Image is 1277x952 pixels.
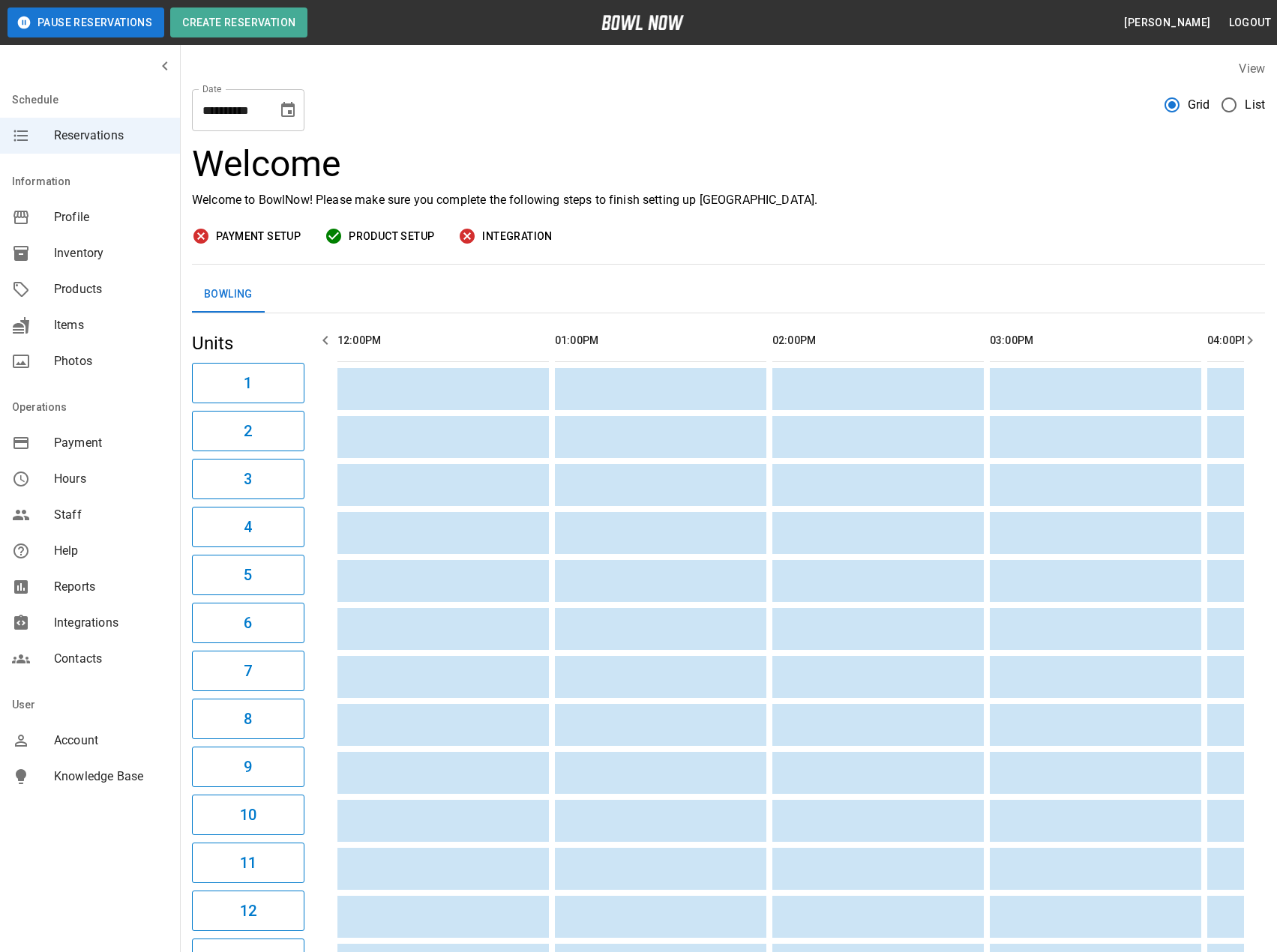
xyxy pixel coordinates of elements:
span: Staff [54,506,168,524]
span: Reservations [54,127,168,145]
h5: Units [192,331,304,355]
span: Account [54,732,168,750]
h6: 2 [244,419,252,443]
button: 8 [192,699,304,739]
h6: 7 [244,659,252,683]
h6: 9 [244,755,252,779]
span: Integration [482,227,552,246]
span: Help [54,542,168,560]
h6: 5 [244,563,252,587]
span: Hours [54,470,168,488]
span: Knowledge Base [54,768,168,786]
span: Integrations [54,614,168,632]
button: Create Reservation [170,7,307,37]
button: 12 [192,891,304,931]
h6: 3 [244,467,252,491]
button: 10 [192,795,304,835]
button: 6 [192,603,304,643]
button: Pause Reservations [7,7,164,37]
button: 2 [192,411,304,451]
h6: 10 [240,803,256,827]
span: Payment Setup [216,227,301,246]
button: 7 [192,651,304,691]
span: Grid [1188,96,1210,114]
span: Photos [54,352,168,370]
span: Inventory [54,244,168,262]
button: 3 [192,459,304,499]
label: View [1239,61,1265,76]
span: Reports [54,578,168,596]
button: [PERSON_NAME] [1118,9,1216,37]
div: inventory tabs [192,277,1265,313]
th: 12:00PM [337,319,549,362]
h6: 8 [244,707,252,731]
img: logo [601,15,684,30]
button: 5 [192,555,304,595]
span: Products [54,280,168,298]
h6: 4 [244,515,252,539]
span: Product Setup [349,227,434,246]
button: Choose date, selected date is Sep 12, 2025 [273,95,303,125]
span: List [1245,96,1265,114]
h6: 12 [240,899,256,923]
button: Bowling [192,277,265,313]
h6: 6 [244,611,252,635]
button: 9 [192,747,304,787]
button: 1 [192,363,304,403]
h6: 11 [240,851,256,875]
th: 01:00PM [555,319,766,362]
button: Logout [1223,9,1277,37]
th: 03:00PM [990,319,1201,362]
button: 11 [192,843,304,883]
span: Items [54,316,168,334]
span: Contacts [54,650,168,668]
span: Profile [54,208,168,226]
button: 4 [192,507,304,547]
p: Welcome to BowlNow! Please make sure you complete the following steps to finish setting up [GEOGR... [192,191,1265,209]
span: Payment [54,434,168,452]
th: 02:00PM [772,319,984,362]
h6: 1 [244,371,252,395]
h3: Welcome [192,143,1265,185]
